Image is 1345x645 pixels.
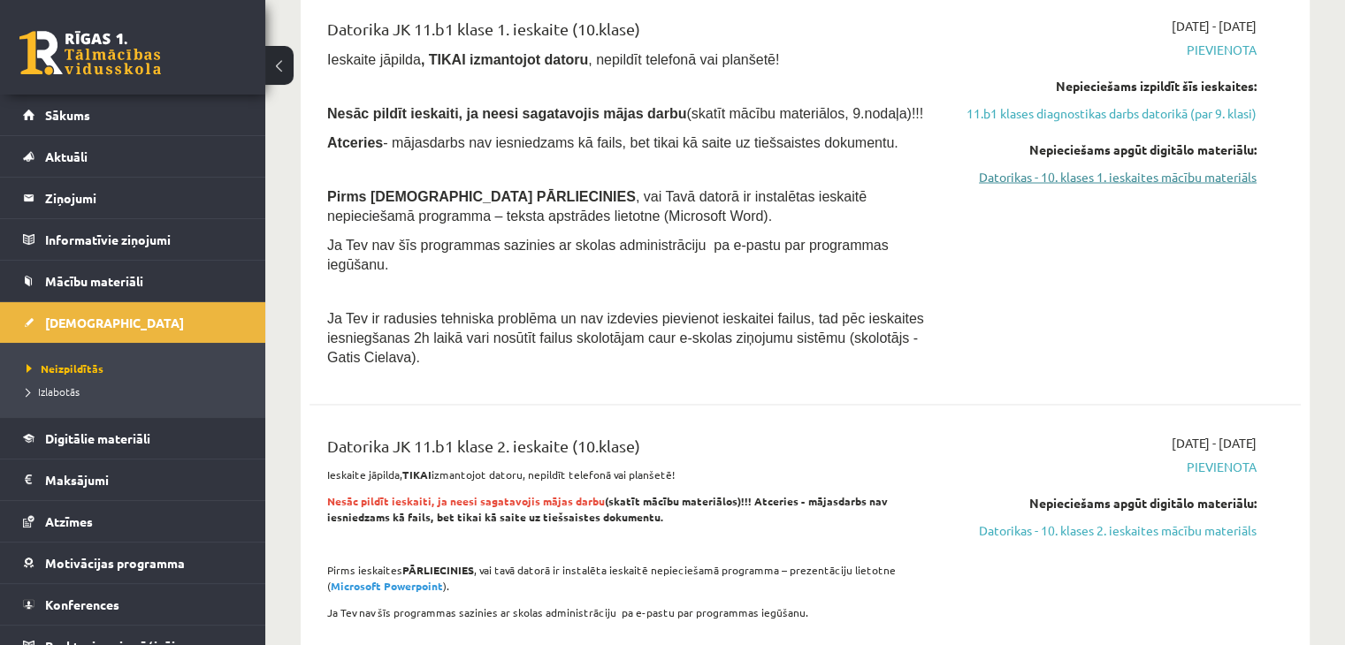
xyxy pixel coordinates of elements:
[965,140,1257,158] div: Nepieciešams apgūt digitālo materiālu:
[327,310,924,364] span: Ja Tev ir radusies tehniska problēma un nav izdevies pievienot ieskaitei failus, tad pēc ieskaite...
[45,459,243,500] legend: Maksājumi
[23,584,243,625] a: Konferences
[45,555,185,571] span: Motivācijas programma
[23,418,243,459] a: Digitālie materiāli
[327,466,938,482] p: Ieskaite jāpilda, izmantojot datoru, nepildīt telefonā vai planšetē!
[327,134,383,149] b: Atceries
[327,237,889,271] span: Ja Tev nav šīs programmas sazinies ar skolas administrāciju pa e-pastu par programmas iegūšanu.
[23,302,243,343] a: [DEMOGRAPHIC_DATA]
[327,493,888,523] strong: (skatīt mācību materiālos)!!! Atceries - mājasdarbs nav iesniedzams kā fails, bet tikai kā saite ...
[23,136,243,177] a: Aktuāli
[19,31,161,75] a: Rīgas 1. Tālmācības vidusskola
[965,457,1257,475] span: Pievienota
[331,578,443,592] strong: Microsoft Powerpoint
[45,107,90,123] span: Sākums
[45,596,119,612] span: Konferences
[23,459,243,500] a: Maksājumi
[45,315,184,330] span: [DEMOGRAPHIC_DATA]
[27,384,80,398] span: Izlabotās
[23,543,243,583] a: Motivācijas programma
[965,167,1257,186] a: Datorikas - 10. klases 1. ieskaites mācību materiāls
[965,493,1257,512] div: Nepieciešams apgūt digitālo materiālu:
[327,51,779,66] span: Ieskaite jāpilda , nepildīt telefonā vai planšetē!
[421,51,588,66] b: , TIKAI izmantojot datoru
[686,105,923,120] span: (skatīt mācību materiālos, 9.nodaļa)!!!
[27,383,248,399] a: Izlabotās
[23,178,243,218] a: Ziņojumi
[327,188,867,223] span: , vai Tavā datorā ir instalētas ieskaitē nepieciešamā programma – teksta apstrādes lietotne (Micr...
[45,273,143,289] span: Mācību materiāli
[327,493,605,507] span: Nesāc pildīt ieskaiti, ja neesi sagatavojis mājas darbu
[327,16,938,49] div: Datorika JK 11.b1 klase 1. ieskaite (10.klase)
[327,603,938,619] p: Ja Tev nav šīs programmas sazinies ar skolas administrāciju pa e-pastu par programmas iegūšanu.
[965,520,1257,539] a: Datorikas - 10. klases 2. ieskaites mācību materiāls
[23,219,243,260] a: Informatīvie ziņojumi
[965,40,1257,58] span: Pievienota
[23,501,243,542] a: Atzīmes
[45,219,243,260] legend: Informatīvie ziņojumi
[965,76,1257,95] div: Nepieciešams izpildīt šīs ieskaites:
[27,361,103,376] span: Neizpildītās
[23,261,243,301] a: Mācību materiāli
[402,467,432,481] strong: TIKAI
[327,134,898,149] span: - mājasdarbs nav iesniedzams kā fails, bet tikai kā saite uz tiešsaistes dokumentu.
[965,103,1257,122] a: 11.b1 klases diagnostikas darbs datorikā (par 9. klasi)
[402,562,474,576] strong: PĀRLIECINIES
[327,433,938,466] div: Datorika JK 11.b1 klase 2. ieskaite (10.klase)
[1172,16,1257,34] span: [DATE] - [DATE]
[1172,433,1257,451] span: [DATE] - [DATE]
[27,360,248,376] a: Neizpildītās
[327,561,938,593] p: Pirms ieskaites , vai tavā datorā ir instalēta ieskaitē nepieciešamā programma – prezentāciju lie...
[45,148,88,164] span: Aktuāli
[45,178,243,218] legend: Ziņojumi
[45,430,150,446] span: Digitālie materiāli
[45,513,93,529] span: Atzīmes
[327,188,636,203] span: Pirms [DEMOGRAPHIC_DATA] PĀRLIECINIES
[23,95,243,135] a: Sākums
[327,105,686,120] span: Nesāc pildīt ieskaiti, ja neesi sagatavojis mājas darbu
